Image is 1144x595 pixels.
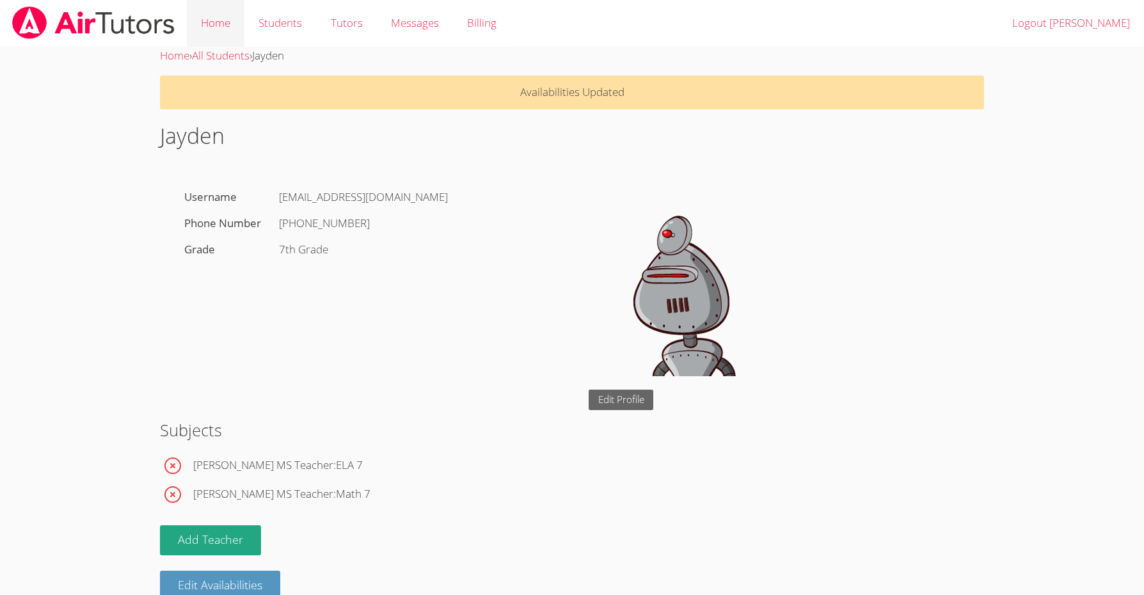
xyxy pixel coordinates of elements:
a: Home [160,48,189,63]
label: Username [184,189,237,204]
button: Add Teacher [160,525,261,555]
p: Availabilities Updated [160,75,983,109]
img: airtutors_banner-c4298cdbf04f3fff15de1276eac7730deb9818008684d7c2e4769d2f7ddbe033.png [11,6,176,39]
a: All Students [192,48,250,63]
div: [EMAIL_ADDRESS][DOMAIN_NAME] [271,184,555,210]
div: › › [160,47,983,65]
h1: Jayden [160,120,983,152]
div: 7th Grade [271,237,555,263]
span: [PERSON_NAME] MS Teacher : ELA 7 [193,456,363,475]
span: Jayden [252,48,284,63]
a: Edit Profile [589,390,654,411]
span: Messages [391,15,439,30]
label: Phone Number [184,216,261,230]
img: default.png [589,184,781,376]
label: Grade [184,242,215,257]
div: [PHONE_NUMBER] [271,210,555,237]
span: [PERSON_NAME] MS Teacher : Math 7 [193,485,370,504]
h2: Subjects [160,418,983,442]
